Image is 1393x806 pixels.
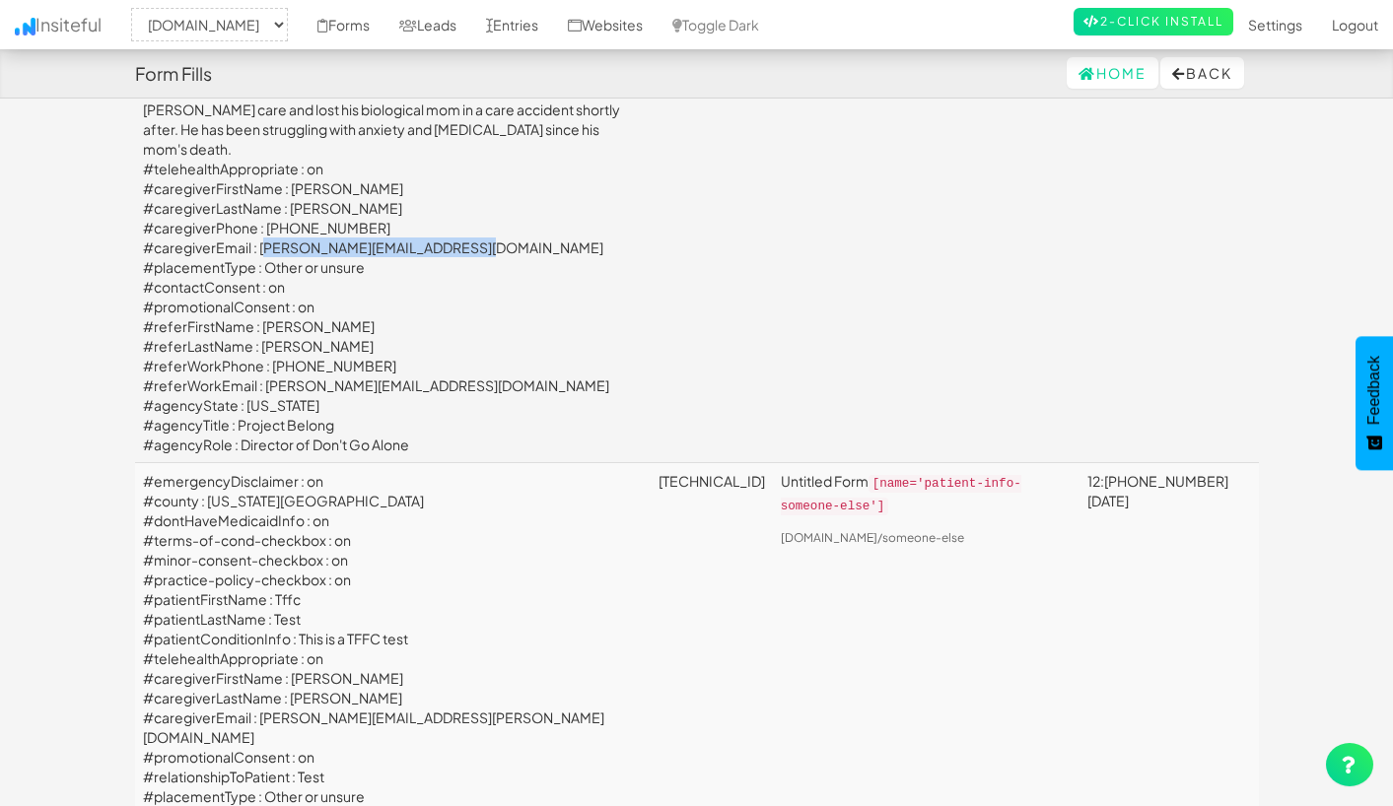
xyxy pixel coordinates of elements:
[1074,8,1233,35] a: 2-Click Install
[781,471,1073,516] p: Untitled Form
[781,475,1021,515] code: [name='patient-info-someone-else']
[15,18,35,35] img: icon.png
[659,472,765,490] a: [TECHNICAL_ID]
[781,530,964,545] a: [DOMAIN_NAME]/someone-else
[1067,57,1158,89] a: Home
[135,64,212,84] h4: Form Fills
[1356,336,1393,470] button: Feedback - Show survey
[1160,57,1244,89] button: Back
[1365,356,1383,425] span: Feedback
